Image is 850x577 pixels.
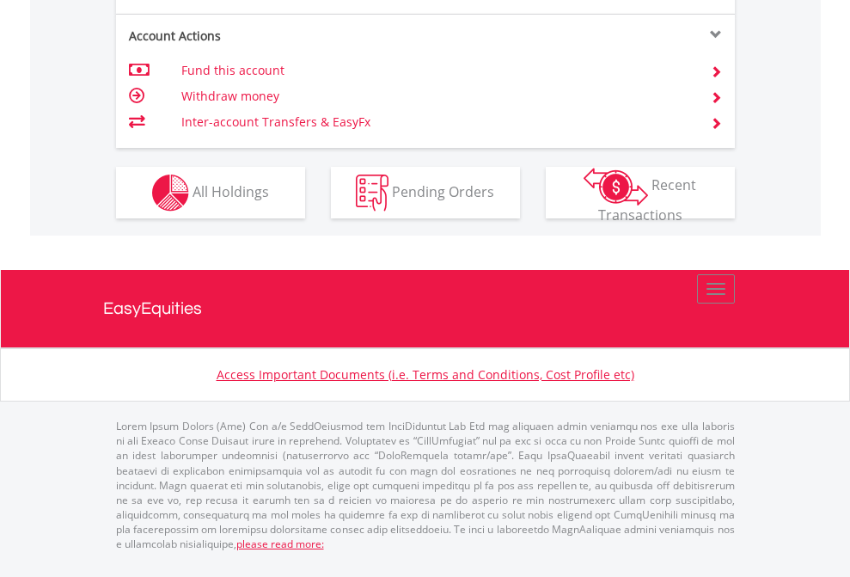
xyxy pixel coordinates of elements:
[356,175,388,212] img: pending_instructions-wht.png
[181,83,689,109] td: Withdraw money
[193,181,269,200] span: All Holdings
[116,167,305,218] button: All Holdings
[103,270,748,347] a: EasyEquities
[217,366,634,383] a: Access Important Documents (i.e. Terms and Conditions, Cost Profile etc)
[116,28,425,45] div: Account Actions
[181,58,689,83] td: Fund this account
[392,181,494,200] span: Pending Orders
[584,168,648,206] img: transactions-zar-wht.png
[546,167,735,218] button: Recent Transactions
[116,419,735,551] p: Lorem Ipsum Dolors (Ame) Con a/e SeddOeiusmod tem InciDiduntut Lab Etd mag aliquaen admin veniamq...
[152,175,189,212] img: holdings-wht.png
[331,167,520,218] button: Pending Orders
[181,109,689,135] td: Inter-account Transfers & EasyFx
[236,537,324,551] a: please read more:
